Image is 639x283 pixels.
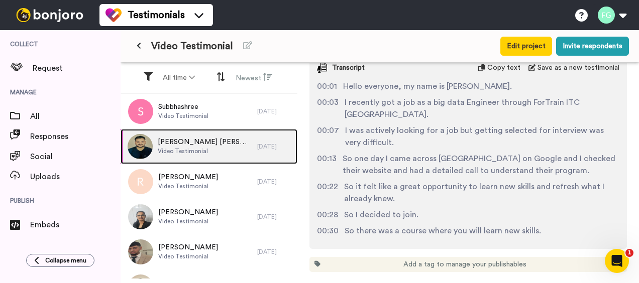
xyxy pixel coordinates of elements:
span: Transcript [332,63,365,73]
span: I was actively looking for a job but getting selected for interview was very difficult. [345,124,619,149]
span: Copy text [487,63,520,73]
button: Collapse menu [26,254,94,267]
button: Edit project [500,37,552,56]
img: 8c4aa82b-0094-4c89-af6c-ab7667e871e7.jpeg [128,204,153,229]
span: So there was a course where you will learn new skills. [345,225,541,237]
span: [PERSON_NAME] [PERSON_NAME] [158,137,252,147]
img: 558dd684-bf25-4917-add9-1cd29acff629.jpeg [128,239,153,264]
span: [PERSON_NAME] [158,207,218,217]
button: Newest [230,68,278,87]
span: Video Testimonial [151,39,233,53]
span: Embeds [30,219,121,231]
span: So it felt like a great opportunity to learn new skills and refresh what I already knew. [344,181,619,205]
a: [PERSON_NAME] [PERSON_NAME]Video Testimonial[DATE] [121,129,297,164]
a: [PERSON_NAME]Video Testimonial[DATE] [121,164,297,199]
div: [DATE] [257,143,292,151]
div: [DATE] [257,213,292,221]
span: I recently got a job as a big data Engineer through ForTrain ITC [GEOGRAPHIC_DATA]. [345,96,619,120]
button: All time [157,69,201,87]
span: Add a tag to manage your publishables [403,259,526,269]
span: Uploads [30,171,121,183]
span: All [30,110,121,122]
span: Video Testimonial [158,252,218,260]
span: Request [33,62,121,74]
span: So one day I came across [GEOGRAPHIC_DATA] on Google and I checked their website and had a detail... [343,153,619,177]
span: Collapse menu [45,256,86,264]
img: tm-color.svg [105,7,122,23]
span: So I decided to join. [344,209,418,221]
span: Video Testimonial [158,147,252,155]
button: Invite respondents [556,37,629,56]
span: 00:01 [317,80,337,92]
div: [DATE] [257,178,292,186]
span: Video Testimonial [158,112,208,120]
span: 00:07 [317,124,339,149]
img: bj-logo-header-white.svg [12,8,87,22]
span: Responses [30,130,121,143]
a: SubbhashreeVideo Testimonial[DATE] [121,94,297,129]
span: 00:22 [317,181,338,205]
div: [DATE] [257,248,292,256]
span: [PERSON_NAME] [158,172,218,182]
span: 1 [625,249,633,257]
a: [PERSON_NAME]Video Testimonial[DATE] [121,234,297,269]
span: Testimonials [128,8,185,22]
div: [DATE] [257,107,292,115]
span: Social [30,151,121,163]
span: Save as a new testimonial [538,63,619,73]
span: 00:13 [317,153,337,177]
span: Video Testimonial [158,217,218,225]
img: s.png [128,99,153,124]
span: Hello everyone, my name is [PERSON_NAME]. [343,80,512,92]
span: [PERSON_NAME] [158,242,218,252]
iframe: Intercom live chat [605,249,629,273]
span: Video Testimonial [158,182,218,190]
span: Subbhashree [158,102,208,112]
span: 00:03 [317,96,339,120]
img: d947083e-1260-4875-9b2b-95ba0a8f5918.jpeg [128,134,153,159]
span: 00:28 [317,209,338,221]
img: transcript.svg [317,63,327,73]
img: r.png [128,169,153,194]
a: [PERSON_NAME]Video Testimonial[DATE] [121,199,297,234]
span: 00:30 [317,225,339,237]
